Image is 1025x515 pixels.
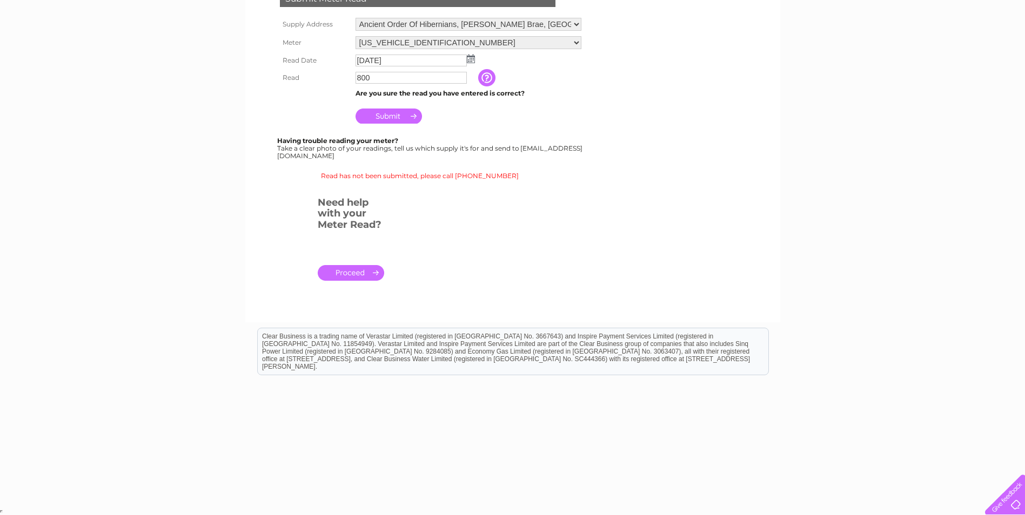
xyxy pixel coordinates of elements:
[256,171,584,181] p: Read has not been submitted, please call [PHONE_NUMBER]
[277,137,584,159] div: Take a clear photo of your readings, tell us which supply it's for and send to [EMAIL_ADDRESS][DO...
[277,15,353,33] th: Supply Address
[862,46,886,54] a: Energy
[277,69,353,86] th: Read
[953,46,980,54] a: Contact
[989,46,1015,54] a: Log out
[892,46,924,54] a: Telecoms
[353,86,584,100] td: Are you sure the read you have entered is correct?
[277,52,353,69] th: Read Date
[356,109,422,124] input: Submit
[318,195,384,236] h3: Need help with your Meter Read?
[36,28,91,61] img: logo.png
[835,46,855,54] a: Water
[931,46,947,54] a: Blog
[467,55,475,63] img: ...
[277,33,353,52] th: Meter
[277,137,398,145] b: Having trouble reading your meter?
[821,5,896,19] a: 0333 014 3131
[258,6,768,52] div: Clear Business is a trading name of Verastar Limited (registered in [GEOGRAPHIC_DATA] No. 3667643...
[318,265,384,281] a: .
[478,69,498,86] input: Information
